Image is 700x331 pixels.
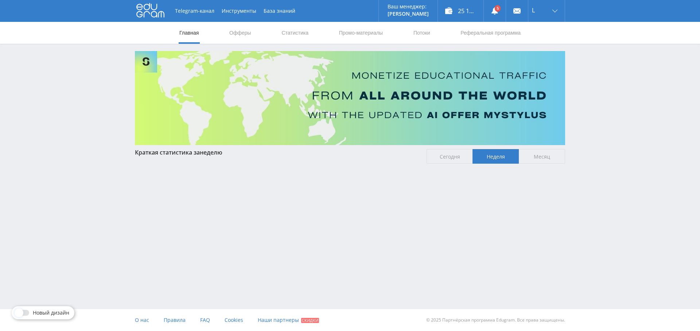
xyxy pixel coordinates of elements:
span: Правила [164,316,186,323]
a: Правила [164,309,186,331]
span: Сегодня [427,149,473,164]
span: L [532,7,535,13]
a: Наши партнеры Скидки [258,309,319,331]
img: Banner [135,51,565,145]
a: FAQ [200,309,210,331]
p: [PERSON_NAME] [388,11,429,17]
span: Наши партнеры [258,316,299,323]
a: Офферы [229,22,252,44]
span: Месяц [519,149,565,164]
a: Потоки [413,22,431,44]
span: О нас [135,316,149,323]
p: Ваш менеджер: [388,4,429,9]
a: Реферальная программа [460,22,521,44]
span: FAQ [200,316,210,323]
span: Cookies [225,316,243,323]
div: Краткая статистика за [135,149,419,156]
span: Скидки [301,318,319,323]
a: Статистика [281,22,309,44]
span: неделю [200,148,222,156]
a: Главная [179,22,199,44]
span: Новый дизайн [33,310,69,316]
a: Промо-материалы [338,22,384,44]
div: © 2025 Партнёрская программа Edugram. Все права защищены. [354,309,565,331]
span: Неделя [472,149,519,164]
a: О нас [135,309,149,331]
a: Cookies [225,309,243,331]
